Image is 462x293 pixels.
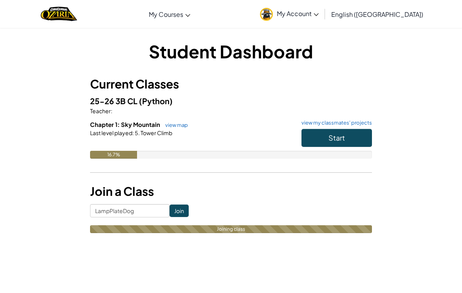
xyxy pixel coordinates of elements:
a: English ([GEOGRAPHIC_DATA]) [327,4,427,25]
span: Tower Climb [140,129,172,136]
h3: Current Classes [90,75,372,93]
span: 5. [134,129,140,136]
span: Last level played [90,129,132,136]
div: 16.7% [90,151,137,159]
span: Start [328,133,345,142]
span: : [111,107,112,114]
h3: Join a Class [90,183,372,200]
span: (Python) [139,96,173,106]
span: Teacher [90,107,111,114]
input: <Enter Class Code> [90,204,170,217]
input: Join [170,204,189,217]
span: My Account [277,9,319,18]
a: view my classmates' projects [298,120,372,125]
span: : [132,129,134,136]
span: My Courses [149,10,183,18]
span: English ([GEOGRAPHIC_DATA]) [331,10,423,18]
a: view map [161,122,188,128]
button: Start [301,129,372,147]
span: 25-26 3B CL [90,96,139,106]
a: My Account [256,2,323,26]
img: avatar [260,8,273,21]
h1: Student Dashboard [90,39,372,63]
img: Home [41,6,77,22]
a: Ozaria by CodeCombat logo [41,6,77,22]
div: Joining class [90,225,372,233]
a: My Courses [145,4,194,25]
span: Chapter 1: Sky Mountain [90,121,161,128]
